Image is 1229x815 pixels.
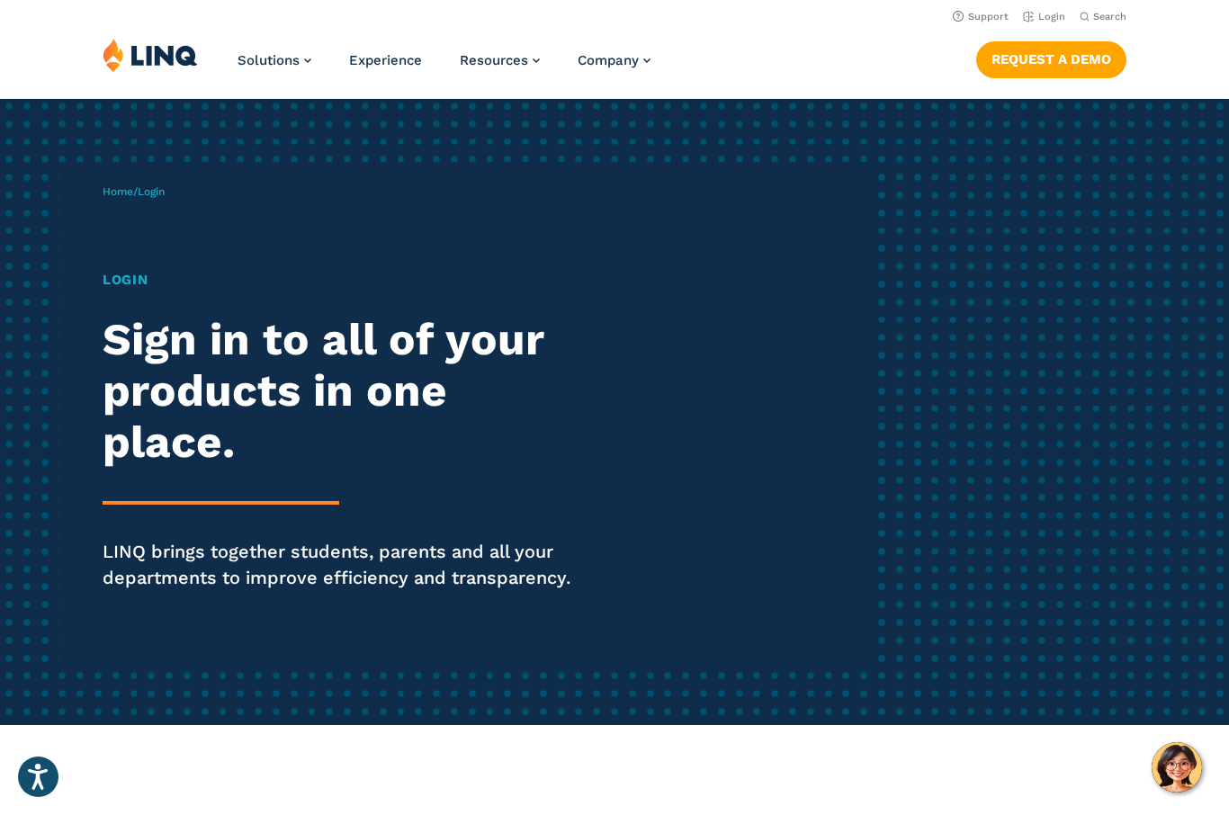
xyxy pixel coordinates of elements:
button: Open Search Bar [1080,10,1126,23]
nav: Button Navigation [976,38,1126,77]
h2: Sign in to all of your products in one place. [103,314,576,467]
a: Request a Demo [976,41,1126,77]
a: Login [1023,11,1065,22]
span: Resources [460,52,528,68]
nav: Primary Navigation [238,38,650,97]
a: Solutions [238,52,311,68]
a: Support [953,11,1009,22]
img: LINQ | K‑12 Software [103,38,198,72]
a: Resources [460,52,540,68]
h1: Login [103,270,576,291]
a: Experience [349,52,422,68]
span: Solutions [238,52,300,68]
span: Search [1093,11,1126,22]
button: Hello, have a question? Let’s chat. [1152,742,1202,793]
span: Login [138,185,165,198]
span: Company [578,52,639,68]
span: / [103,185,165,198]
a: Home [103,185,133,198]
a: Company [578,52,650,68]
p: LINQ brings together students, parents and all your departments to improve efficiency and transpa... [103,539,576,590]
